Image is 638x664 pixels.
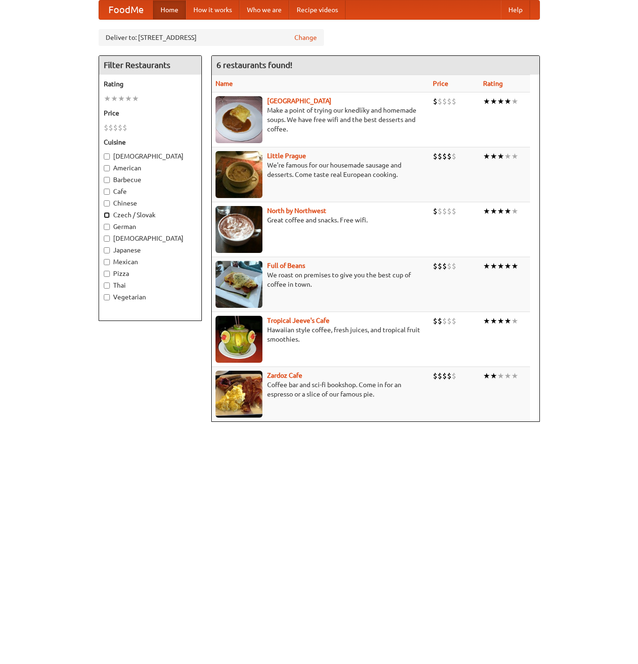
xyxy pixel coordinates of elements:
li: ★ [511,316,518,326]
input: Vegetarian [104,294,110,300]
label: Barbecue [104,175,197,184]
a: How it works [186,0,239,19]
li: ★ [490,206,497,216]
input: Pizza [104,271,110,277]
li: ★ [490,151,497,161]
p: Hawaiian style coffee, fresh juices, and tropical fruit smoothies. [215,325,426,344]
h5: Cuisine [104,137,197,147]
li: ★ [497,96,504,107]
li: ★ [504,261,511,271]
li: $ [118,122,123,133]
li: $ [452,371,456,381]
li: ★ [118,93,125,104]
li: $ [452,96,456,107]
li: $ [447,261,452,271]
a: Little Prague [267,152,306,160]
input: German [104,224,110,230]
p: We roast on premises to give you the best cup of coffee in town. [215,270,426,289]
input: Barbecue [104,177,110,183]
li: ★ [504,151,511,161]
input: Czech / Slovak [104,212,110,218]
li: ★ [490,371,497,381]
a: Who we are [239,0,289,19]
li: $ [438,371,442,381]
li: ★ [132,93,139,104]
a: FoodMe [99,0,153,19]
li: ★ [483,96,490,107]
label: Cafe [104,187,197,196]
li: $ [442,96,447,107]
li: $ [447,371,452,381]
li: $ [108,122,113,133]
li: ★ [504,316,511,326]
li: ★ [490,261,497,271]
a: Tropical Jeeve's Cafe [267,317,330,324]
li: ★ [497,316,504,326]
li: $ [447,151,452,161]
label: Czech / Slovak [104,210,197,220]
img: jeeves.jpg [215,316,262,363]
li: ★ [490,316,497,326]
label: Japanese [104,245,197,255]
li: $ [452,206,456,216]
li: ★ [483,371,490,381]
input: Chinese [104,200,110,206]
label: Mexican [104,257,197,267]
input: American [104,165,110,171]
li: ★ [490,96,497,107]
li: ★ [483,151,490,161]
li: $ [438,96,442,107]
li: ★ [483,206,490,216]
li: $ [447,316,452,326]
li: ★ [483,261,490,271]
li: $ [438,151,442,161]
label: American [104,163,197,173]
input: Thai [104,282,110,289]
a: Rating [483,80,503,87]
li: $ [438,206,442,216]
a: Name [215,80,233,87]
li: ★ [504,206,511,216]
li: ★ [511,151,518,161]
label: [DEMOGRAPHIC_DATA] [104,234,197,243]
h4: Filter Restaurants [99,56,201,75]
input: [DEMOGRAPHIC_DATA] [104,153,110,160]
li: ★ [483,316,490,326]
li: $ [433,316,438,326]
li: ★ [511,371,518,381]
li: $ [447,96,452,107]
li: ★ [497,206,504,216]
li: $ [442,261,447,271]
h5: Price [104,108,197,118]
img: north.jpg [215,206,262,253]
li: ★ [497,261,504,271]
li: $ [452,261,456,271]
a: Recipe videos [289,0,346,19]
a: North by Northwest [267,207,326,214]
label: German [104,222,197,231]
label: Pizza [104,269,197,278]
b: Zardoz Cafe [267,372,302,379]
label: Vegetarian [104,292,197,302]
li: $ [442,151,447,161]
a: Home [153,0,186,19]
li: $ [442,206,447,216]
label: Chinese [104,198,197,208]
a: Change [294,33,317,42]
li: $ [433,151,438,161]
a: Help [501,0,530,19]
h5: Rating [104,79,197,89]
li: $ [447,206,452,216]
li: ★ [111,93,118,104]
a: [GEOGRAPHIC_DATA] [267,97,331,105]
p: Great coffee and snacks. Free wifi. [215,215,426,225]
ng-pluralize: 6 restaurants found! [216,61,292,69]
img: zardoz.jpg [215,371,262,418]
li: $ [433,96,438,107]
li: ★ [497,371,504,381]
div: Deliver to: [STREET_ADDRESS] [99,29,324,46]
